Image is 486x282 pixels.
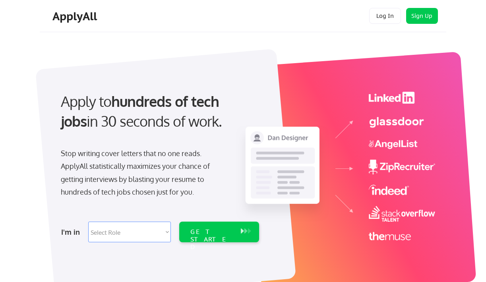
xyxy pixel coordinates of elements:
div: GET STARTED [190,228,233,251]
div: Stop writing cover letters that no one reads. ApplyAll statistically maximizes your chance of get... [61,147,224,199]
strong: hundreds of tech jobs [61,92,223,130]
div: ApplyAll [52,10,99,23]
div: I'm in [61,226,83,238]
button: Sign Up [406,8,438,24]
button: Log In [369,8,401,24]
div: Apply to in 30 seconds of work. [61,91,256,131]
